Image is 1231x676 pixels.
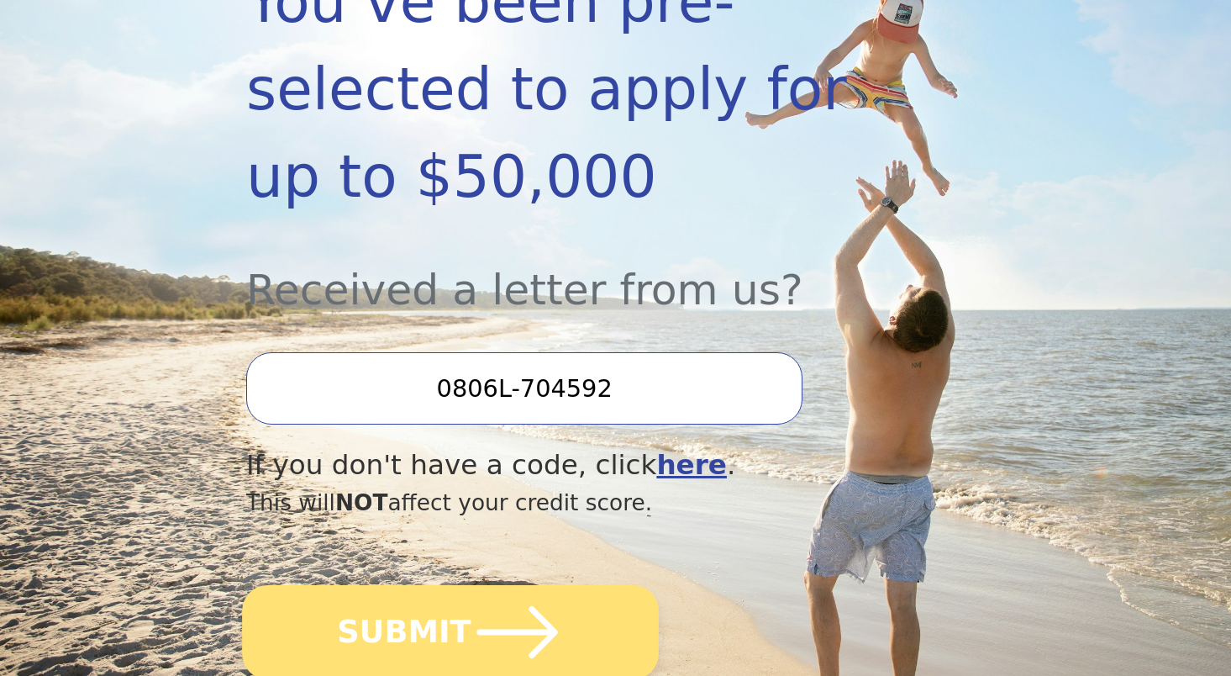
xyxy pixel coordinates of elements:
[246,220,874,322] div: Received a letter from us?
[656,449,727,481] a: here
[246,445,874,486] div: If you don't have a code, click .
[246,486,874,520] div: This will affect your credit score.
[335,489,388,515] span: NOT
[246,352,802,425] input: Enter your Offer Code:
